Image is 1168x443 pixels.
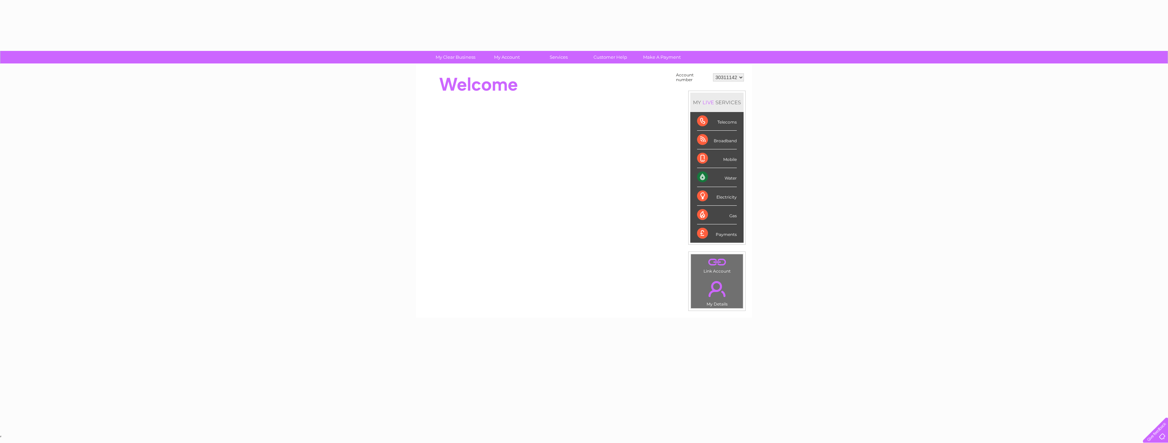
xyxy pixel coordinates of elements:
[697,131,737,149] div: Broadband
[690,93,744,112] div: MY SERVICES
[674,71,711,84] td: Account number
[582,51,638,63] a: Customer Help
[691,275,743,309] td: My Details
[479,51,535,63] a: My Account
[693,277,741,301] a: .
[701,99,715,106] div: LIVE
[697,187,737,206] div: Electricity
[697,206,737,224] div: Gas
[691,254,743,275] td: Link Account
[697,112,737,131] div: Telecoms
[634,51,690,63] a: Make A Payment
[697,168,737,187] div: Water
[697,149,737,168] div: Mobile
[427,51,483,63] a: My Clear Business
[531,51,587,63] a: Services
[693,256,741,268] a: .
[697,224,737,243] div: Payments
